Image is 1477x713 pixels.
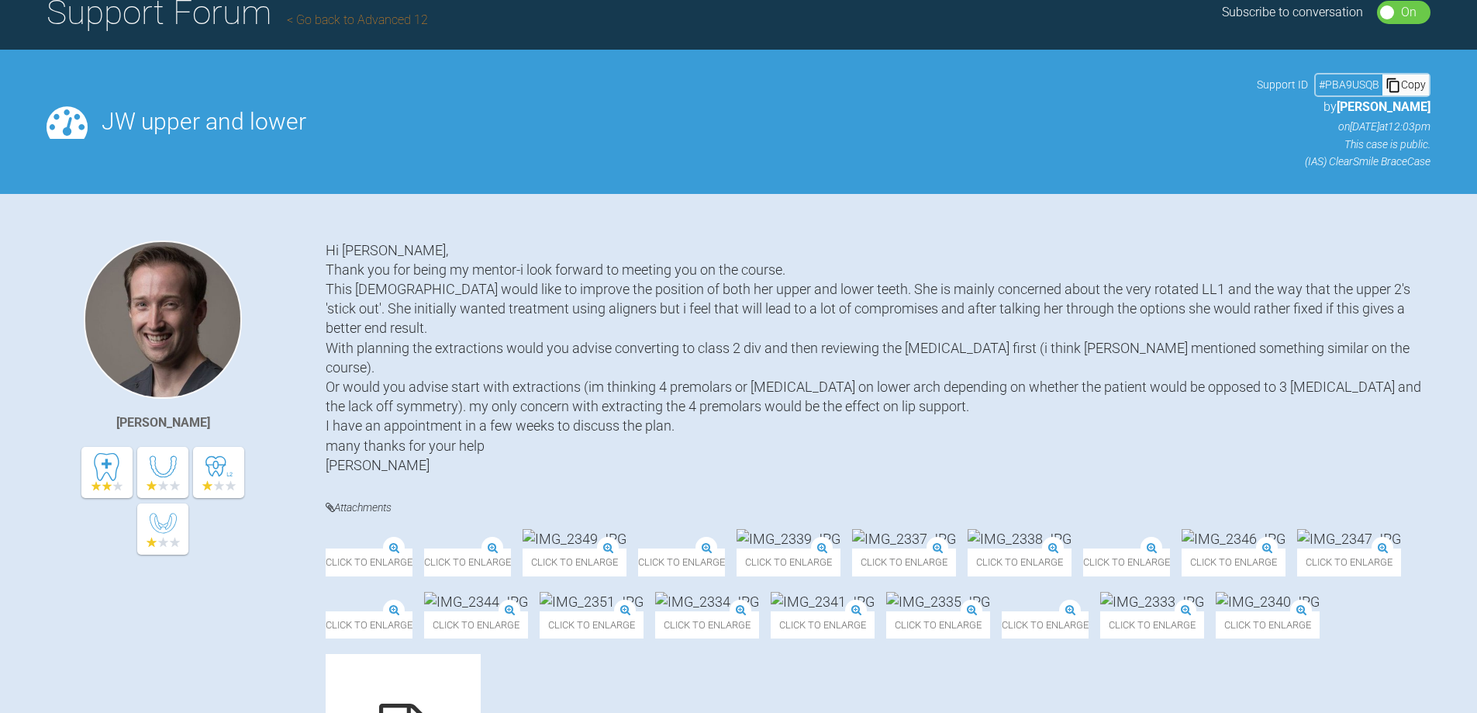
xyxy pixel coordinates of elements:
span: Click to enlarge [903,611,1007,639]
h2: JW upper and lower [102,110,1243,133]
img: IMG_2350.JPG [1117,529,1221,549]
span: Click to enlarge [326,549,412,576]
img: IMG_2344.JPG [557,592,661,611]
img: James Crouch Baker [84,241,242,399]
span: Click to enlarge [557,611,661,639]
img: IMG_2347.JPG [326,592,430,611]
img: IMG_2352.JPG [441,592,545,611]
p: This case is public. [1257,136,1430,153]
img: IMG_2342.JPG [1134,592,1238,611]
span: Click to enlarge [886,549,990,576]
img: IMG_2343.JPG [424,529,528,549]
div: Copy [1382,74,1429,95]
p: (IAS) ClearSmile Brace Case [1257,153,1430,170]
div: # PBA9USQB [1316,76,1382,93]
img: IMG_2340.JPG [326,654,430,673]
img: JW.jpg [326,529,379,549]
span: Click to enlarge [326,611,430,639]
span: Click to enlarge [441,611,545,639]
p: by [1257,97,1430,117]
img: IMG_2346.JPG [1233,529,1337,549]
span: Click to enlarge [771,549,875,576]
span: Click to enlarge [1002,549,1106,576]
img: IMG_2333.JPG [1250,592,1354,611]
img: IMG_2337.JPG [886,529,990,549]
img: IMG_2341.JPG [903,592,1007,611]
p: on [DATE] at 12:03pm [1257,118,1430,135]
span: Click to enlarge [1134,611,1238,639]
img: IMG_2335.JPG [1019,592,1123,611]
span: [PERSON_NAME] [1337,99,1430,114]
span: Click to enlarge [672,611,776,639]
img: IMG_2339.JPG [771,529,875,549]
span: Click to enlarge [326,673,430,701]
span: Click to enlarge [1117,549,1221,576]
span: Support ID [1257,76,1308,93]
div: Subscribe to conversation [1222,2,1363,22]
div: [PERSON_NAME] [116,413,210,433]
div: Hi [PERSON_NAME], Thank you for being my mentor-i look forward to meeting you on the course. This... [326,241,1430,475]
img: IMG_2348.JPG [655,529,759,549]
img: IMG_2349.JPG [540,529,644,549]
img: IMG_2334.JPG [788,592,892,611]
span: Click to enlarge [788,611,892,639]
span: Click to enlarge [540,549,644,576]
span: Click to enlarge [424,549,528,576]
a: Go back to Advanced 12 [287,12,428,27]
img: IMG_2338.JPG [1002,529,1106,549]
div: On [1401,2,1417,22]
span: Click to enlarge [655,549,759,576]
img: IMG_2351.JPG [672,592,776,611]
h4: Attachments [326,498,1430,517]
span: Click to enlarge [1233,549,1337,576]
span: Click to enlarge [1250,611,1354,639]
span: Click to enlarge [1019,611,1123,639]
